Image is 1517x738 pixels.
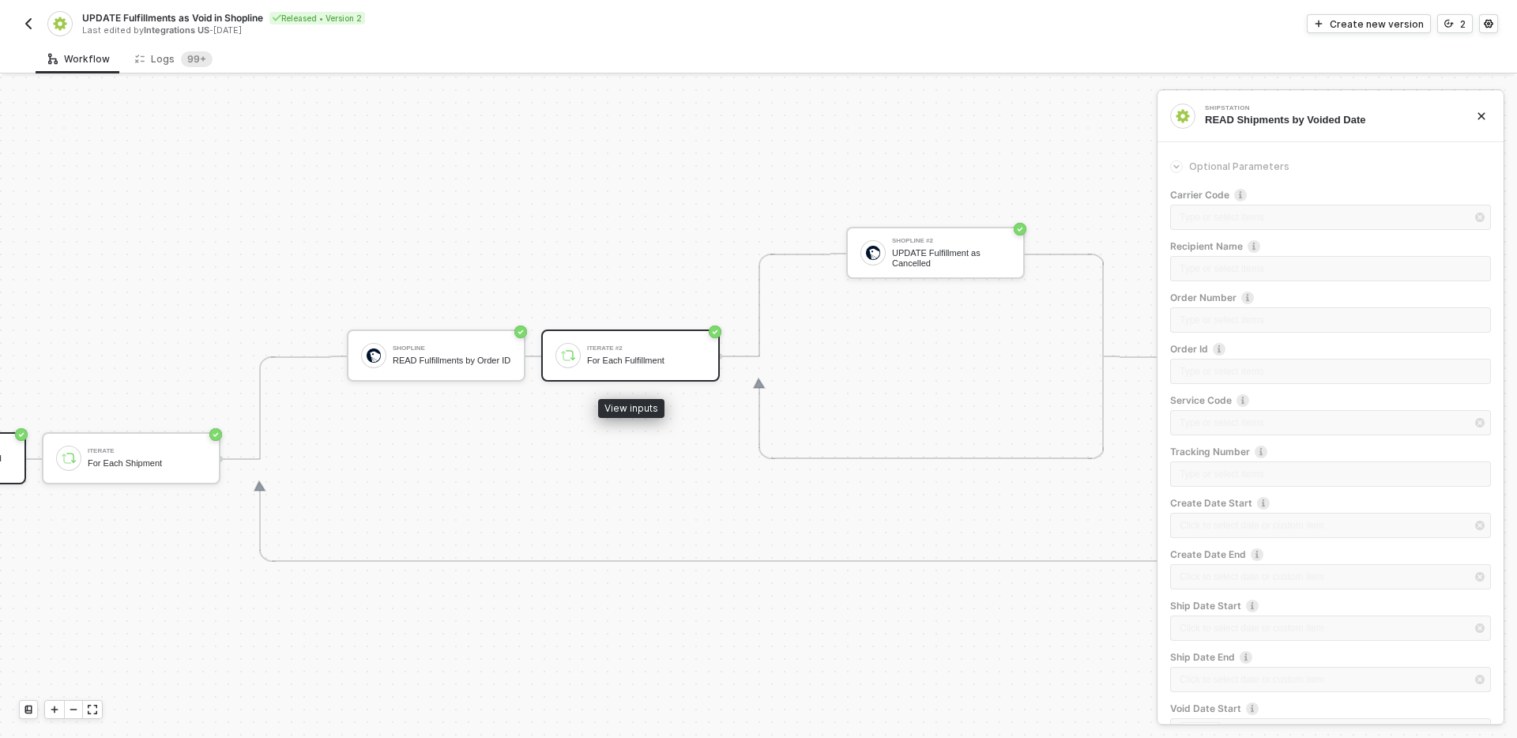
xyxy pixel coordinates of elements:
span: icon-settings [1484,19,1493,28]
span: icon-play [1314,19,1323,28]
sup: 7287 [181,51,213,67]
button: Create new version [1307,14,1431,33]
div: Create new version [1330,17,1424,31]
img: icon [62,451,76,465]
span: icon-success-page [709,326,721,338]
div: View inputs [598,399,664,418]
div: UPDATE Fulfillment as Cancelled [892,248,1011,268]
div: Released • Version 2 [269,12,365,24]
div: Last edited by - [DATE] [82,24,757,36]
span: Optional Parameters [1189,160,1289,172]
span: icon-minus [69,705,78,714]
button: back [19,14,38,33]
div: Optional Parameters [1170,158,1491,175]
span: icon-arrow-right-small [1172,162,1181,171]
span: icon-success-page [209,428,222,441]
span: icon-play [50,705,59,714]
div: Iterate [88,448,206,454]
button: 2 [1437,14,1473,33]
img: integration-icon [53,17,66,31]
div: 2 [1460,17,1466,31]
div: For Each Shipment [88,458,206,469]
img: back [22,17,35,30]
span: UPDATE Fulfillments as Void in Shopline [82,11,263,24]
span: icon-success-page [514,326,527,338]
span: icon-success-page [15,428,28,441]
div: Iterate #2 [587,345,706,352]
div: Workflow [48,53,110,66]
img: icon [561,348,575,363]
span: icon-expand [88,705,97,714]
span: icon-close [1477,111,1486,121]
span: Integrations US [144,24,209,36]
div: For Each Fulfillment [587,356,706,366]
div: Shopline [393,345,511,352]
img: icon [866,246,880,260]
div: Logs [135,51,213,67]
span: icon-versioning [1444,19,1454,28]
img: icon [367,348,381,363]
div: Shopline #2 [892,238,1011,244]
span: icon-success-page [1014,223,1026,235]
div: READ Shipments by Voided Date [1205,113,1451,127]
img: integration-icon [1176,109,1190,123]
div: READ Fulfillments by Order ID [393,356,511,366]
div: ShipStation [1205,105,1442,111]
